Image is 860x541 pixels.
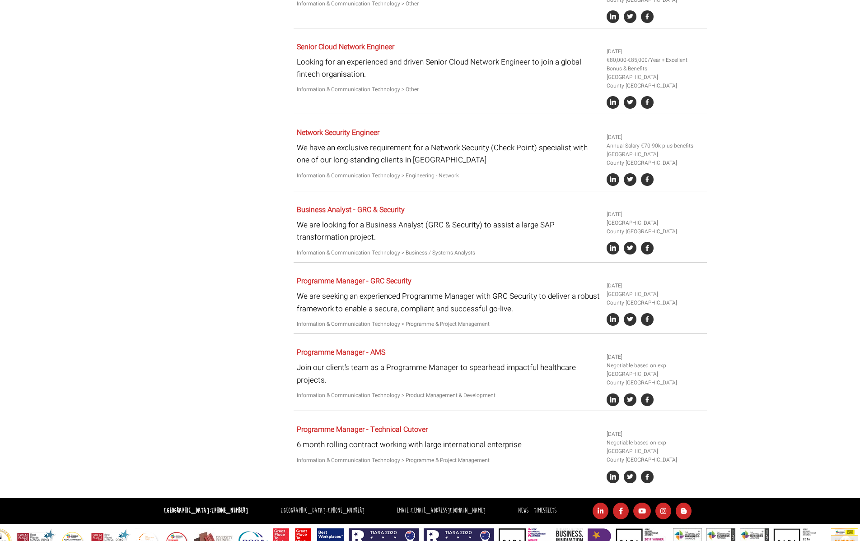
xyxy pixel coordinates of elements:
a: [PHONE_NUMBER] [328,506,365,515]
a: News [518,506,528,515]
li: [GEOGRAPHIC_DATA] County [GEOGRAPHIC_DATA] [607,219,703,236]
p: We are looking for a Business Analyst (GRC & Security) to assist a large SAP transformation project. [297,219,600,243]
p: Information & Communication Technology > Programme & Project Management [297,456,600,465]
li: [DATE] [607,133,703,142]
li: [DATE] [607,353,703,361]
li: [GEOGRAPHIC_DATA] County [GEOGRAPHIC_DATA] [607,73,703,90]
li: [DATE] [607,210,703,219]
li: [GEOGRAPHIC_DATA] County [GEOGRAPHIC_DATA] [607,447,703,464]
li: [GEOGRAPHIC_DATA] County [GEOGRAPHIC_DATA] [607,290,703,307]
li: [GEOGRAPHIC_DATA] County [GEOGRAPHIC_DATA] [607,150,703,167]
p: We are seeking an experienced Programme Manager with GRC Security to deliver a robust framework t... [297,290,600,314]
li: [DATE] [607,430,703,439]
p: Information & Communication Technology > Programme & Project Management [297,320,600,328]
li: Negotiable based on exp [607,439,703,447]
li: [DATE] [607,47,703,56]
a: Senior Cloud Network Engineer [297,42,394,52]
a: Network Security Engineer [297,127,379,138]
p: Information & Communication Technology > Business / Systems Analysts [297,249,600,257]
a: Programme Manager - GRC Security [297,276,411,287]
p: 6 month rolling contract working with large international enterprise [297,439,600,451]
p: We have an exclusive requirement for a Network Security (Check Point) specialist with one of our ... [297,142,600,166]
a: Business Analyst - GRC & Security [297,204,405,215]
li: [DATE] [607,282,703,290]
p: Looking for an experienced and driven Senior Cloud Network Engineer to join a global fintech orga... [297,56,600,80]
a: [EMAIL_ADDRESS][DOMAIN_NAME] [411,506,486,515]
li: [GEOGRAPHIC_DATA]: [278,504,367,518]
p: Join our client’s team as a Programme Manager to spearhead impactful healthcare projects. [297,361,600,386]
a: Programme Manager - AMS [297,347,385,358]
li: €80,000-€85,000/Year + Excellent Bonus & Benefits [607,56,703,73]
p: Information & Communication Technology > Other [297,85,600,94]
p: Information & Communication Technology > Product Management & Development [297,391,600,400]
li: Negotiable based on exp [607,361,703,370]
p: Information & Communication Technology > Engineering - Network [297,171,600,180]
a: Programme Manager - Technical Cutover [297,424,428,435]
li: [GEOGRAPHIC_DATA] County [GEOGRAPHIC_DATA] [607,370,703,387]
strong: [GEOGRAPHIC_DATA]: [164,506,248,515]
a: Timesheets [534,506,556,515]
a: [PHONE_NUMBER] [211,506,248,515]
li: Annual Salary €70-90k plus benefits [607,142,703,150]
li: Email: [394,504,488,518]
